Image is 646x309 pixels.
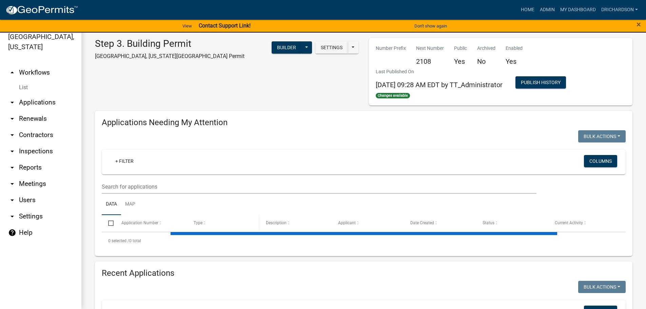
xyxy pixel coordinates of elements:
[199,22,251,29] strong: Contact Support Link!
[8,147,16,155] i: arrow_drop_down
[454,45,467,52] p: Public
[548,215,621,231] datatable-header-cell: Current Activity
[578,130,626,142] button: Bulk Actions
[506,57,523,65] h5: Yes
[410,220,434,225] span: Date Created
[102,194,121,215] a: Data
[376,45,406,52] p: Number Prefix
[477,45,495,52] p: Archived
[8,69,16,77] i: arrow_drop_up
[412,20,450,32] button: Don't show again
[272,41,301,54] button: Builder
[404,215,476,231] datatable-header-cell: Date Created
[637,20,641,29] span: ×
[259,215,332,231] datatable-header-cell: Description
[555,220,583,225] span: Current Activity
[376,68,503,75] p: Last Published On
[115,215,187,231] datatable-header-cell: Application Number
[194,220,202,225] span: Type
[416,57,444,65] h5: 2108
[584,155,617,167] button: Columns
[515,80,566,85] wm-modal-confirm: Workflow Publish History
[8,98,16,107] i: arrow_drop_down
[102,268,626,278] h4: Recent Applications
[476,215,548,231] datatable-header-cell: Status
[8,180,16,188] i: arrow_drop_down
[338,220,356,225] span: Applicant
[8,212,16,220] i: arrow_drop_down
[8,163,16,172] i: arrow_drop_down
[557,3,599,16] a: My Dashboard
[102,215,115,231] datatable-header-cell: Select
[483,220,494,225] span: Status
[180,20,195,32] a: View
[637,20,641,28] button: Close
[8,229,16,237] i: help
[315,41,348,54] button: Settings
[376,93,410,98] span: Changes available
[8,196,16,204] i: arrow_drop_down
[108,238,129,243] span: 0 selected /
[578,281,626,293] button: Bulk Actions
[266,220,287,225] span: Description
[518,3,537,16] a: Home
[110,155,139,167] a: + Filter
[187,215,259,231] datatable-header-cell: Type
[8,131,16,139] i: arrow_drop_down
[376,81,503,89] span: [DATE] 09:28 AM EDT by TT_Administrator
[515,76,566,89] button: Publish History
[102,232,626,249] div: 0 total
[506,45,523,52] p: Enabled
[102,118,626,128] h4: Applications Needing My Attention
[599,3,641,16] a: drichardson
[454,57,467,65] h5: Yes
[102,180,536,194] input: Search for applications
[8,115,16,123] i: arrow_drop_down
[95,52,244,60] p: [GEOGRAPHIC_DATA], [US_STATE][GEOGRAPHIC_DATA] Permit
[95,38,244,50] h3: Step 3. Building Permit
[537,3,557,16] a: Admin
[121,220,158,225] span: Application Number
[332,215,404,231] datatable-header-cell: Applicant
[121,194,139,215] a: Map
[477,57,495,65] h5: No
[416,45,444,52] p: Next Number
